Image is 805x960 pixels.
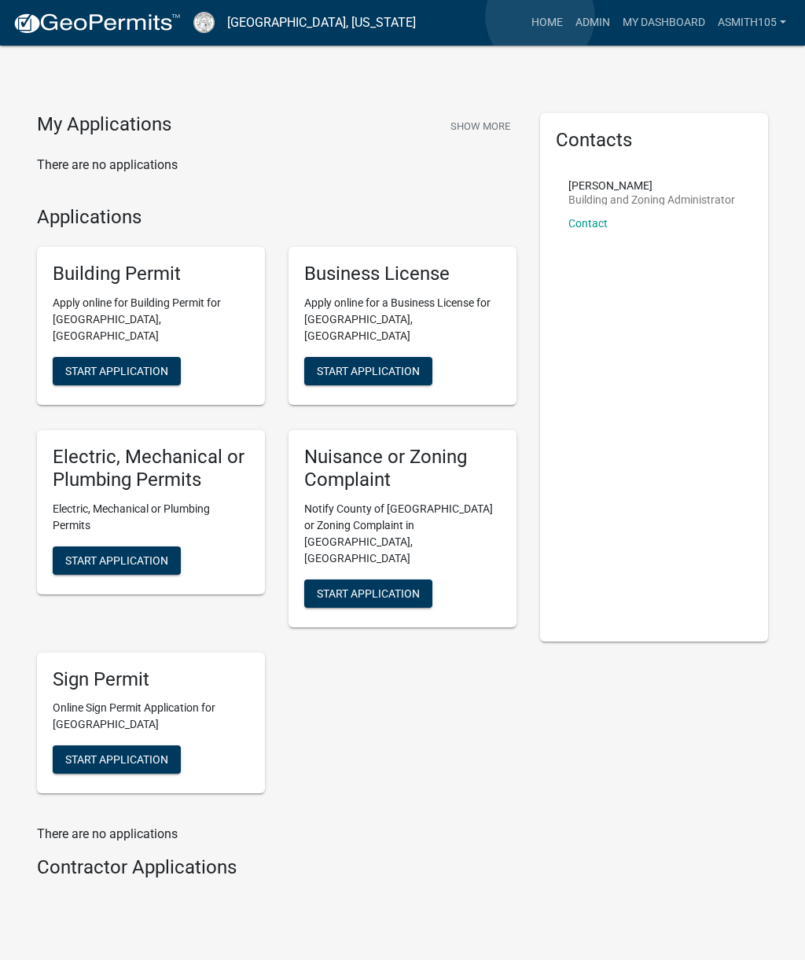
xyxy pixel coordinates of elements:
[37,113,171,137] h4: My Applications
[53,668,249,691] h5: Sign Permit
[37,856,516,879] h4: Contractor Applications
[193,12,215,33] img: Cook County, Georgia
[304,501,501,567] p: Notify County of [GEOGRAPHIC_DATA] or Zoning Complaint in [GEOGRAPHIC_DATA], [GEOGRAPHIC_DATA]
[317,365,420,377] span: Start Application
[304,579,432,608] button: Start Application
[53,357,181,385] button: Start Application
[227,9,416,36] a: [GEOGRAPHIC_DATA], [US_STATE]
[304,357,432,385] button: Start Application
[304,446,501,491] h5: Nuisance or Zoning Complaint
[711,8,792,38] a: asmith105
[53,546,181,575] button: Start Application
[37,206,516,229] h4: Applications
[65,753,168,766] span: Start Application
[53,263,249,285] h5: Building Permit
[65,365,168,377] span: Start Application
[53,745,181,774] button: Start Application
[37,825,516,844] p: There are no applications
[37,206,516,807] wm-workflow-list-section: Applications
[568,217,608,230] a: Contact
[37,156,516,175] p: There are no applications
[304,263,501,285] h5: Business License
[525,8,569,38] a: Home
[568,180,735,191] p: [PERSON_NAME]
[53,501,249,534] p: Electric, Mechanical or Plumbing Permits
[616,8,711,38] a: My Dashboard
[569,8,616,38] a: Admin
[37,856,516,885] wm-workflow-list-section: Contractor Applications
[556,129,752,152] h5: Contacts
[53,700,249,733] p: Online Sign Permit Application for [GEOGRAPHIC_DATA]
[568,194,735,205] p: Building and Zoning Administrator
[65,554,168,566] span: Start Application
[317,587,420,599] span: Start Application
[444,113,516,139] button: Show More
[53,446,249,491] h5: Electric, Mechanical or Plumbing Permits
[53,295,249,344] p: Apply online for Building Permit for [GEOGRAPHIC_DATA], [GEOGRAPHIC_DATA]
[304,295,501,344] p: Apply online for a Business License for [GEOGRAPHIC_DATA], [GEOGRAPHIC_DATA]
